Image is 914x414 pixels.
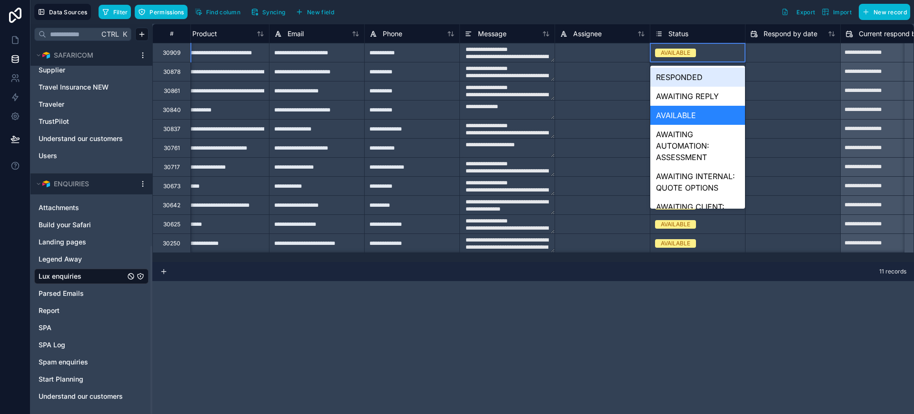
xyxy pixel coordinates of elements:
a: Lux enquiries [39,272,125,281]
span: Phone [383,29,402,39]
button: Permissions [135,5,187,19]
div: RESPONDED [650,68,745,87]
a: Spam enquiries [39,357,125,367]
button: Find column [191,5,244,19]
a: Parsed Emails [39,289,125,298]
div: SPA Log [34,337,149,353]
div: Attachments [34,200,149,215]
a: Travel Insurance NEW [39,82,125,92]
div: Start Planning [34,372,149,387]
span: Message [478,29,507,39]
a: SPA Log [39,340,125,350]
div: Build your Safari [34,217,149,232]
div: AWAITING CLIENT: QUOTE OPTIONS SENT [650,197,745,239]
a: Permissions [135,5,191,19]
span: Landing pages [39,237,86,247]
span: Start Planning [39,374,83,384]
span: SPA [39,323,51,333]
span: Users [39,151,57,161]
div: 30642 [163,202,180,209]
span: Ctrl [100,28,120,40]
a: Users [39,151,125,161]
a: Syncing [248,5,292,19]
span: Status [668,29,688,39]
div: 30673 [163,182,180,190]
a: Legend Away [39,254,125,264]
span: Travel Insurance NEW [39,82,109,92]
span: 11 records [879,268,906,275]
div: Legend Away [34,252,149,267]
a: Landing pages [39,237,125,247]
span: Product [192,29,217,39]
a: Understand our customers [39,392,125,401]
span: Spam enquiries [39,357,88,367]
button: Export [778,4,818,20]
span: Understand our customers [39,134,123,143]
a: TrustPilot [39,117,125,126]
span: New record [874,9,907,16]
a: Build your Safari [39,220,125,230]
span: SAFARICOM [54,50,93,60]
div: 30717 [164,163,180,171]
span: Parsed Emails [39,289,84,298]
span: Lux enquiries [39,272,81,281]
span: Export [796,9,815,16]
div: AWAITING AUTOMATION: ASSESSMENT [650,125,745,167]
div: 30840 [163,106,181,114]
div: Users [34,148,149,163]
img: Airtable Logo [42,180,50,188]
div: AWAITING REPLY [650,87,745,106]
a: Start Planning [39,374,125,384]
div: 30761 [164,144,180,152]
div: AVAILABLE [661,220,690,229]
span: Filter [113,9,128,16]
span: Permissions [149,9,184,16]
span: Data Sources [49,9,88,16]
span: Find column [206,9,240,16]
button: New field [292,5,338,19]
span: Syncing [262,9,285,16]
div: 30625 [163,221,180,228]
span: SPA Log [39,340,65,350]
div: SPA [34,320,149,335]
div: 30837 [163,125,180,133]
div: AVAILABLE [661,239,690,248]
button: Data Sources [34,4,91,20]
div: 30250 [163,240,180,247]
div: TrustPilot [34,114,149,129]
span: Email [288,29,304,39]
a: SPA [39,323,125,333]
span: TrustPilot [39,117,69,126]
button: Syncing [248,5,288,19]
button: Import [818,4,855,20]
div: 30878 [163,68,180,76]
a: New record [855,4,910,20]
span: K [121,31,128,38]
button: New record [859,4,910,20]
a: Attachments [39,203,125,212]
span: New field [307,9,334,16]
a: Understand our customers [39,134,125,143]
div: Travel Insurance NEW [34,80,149,95]
div: 30909 [163,49,180,57]
span: Supplier [39,65,65,75]
div: Spam enquiries [34,354,149,370]
span: Import [833,9,852,16]
div: Understand our customers [34,131,149,146]
a: Report [39,306,125,315]
div: Traveler [34,97,149,112]
div: # [160,30,183,37]
span: Attachments [39,203,79,212]
div: AVAILABLE [650,106,745,125]
span: Report [39,306,60,315]
span: ENQUIRIES [54,179,89,189]
span: Traveler [39,100,64,109]
button: Airtable LogoSAFARICOM [34,49,135,62]
span: Respond by date [764,29,817,39]
span: Legend Away [39,254,82,264]
div: AWAITING INTERNAL: QUOTE OPTIONS [650,167,745,197]
div: Lux enquiries [34,269,149,284]
span: Assignee [573,29,602,39]
span: Build your Safari [39,220,91,230]
div: Parsed Emails [34,286,149,301]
